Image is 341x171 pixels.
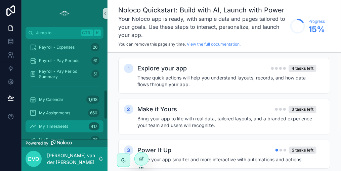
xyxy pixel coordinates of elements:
[26,27,103,39] button: Jump to...CtrlK
[91,70,99,78] div: 51
[118,42,186,47] span: You can remove this page any time.
[39,124,68,129] span: My Timesheets
[26,55,103,67] a: Payroll - Pay Periods61
[91,57,99,65] div: 61
[88,109,99,117] div: 660
[22,39,108,139] div: scrollable content
[26,107,103,119] a: My Assignments660
[39,97,63,102] span: My Calendar
[59,8,70,19] img: App logo
[36,30,79,36] span: Jump to...
[26,120,103,132] a: My Timesheets417
[91,136,99,144] div: 26
[81,30,93,36] span: Ctrl
[86,96,99,104] div: 1,618
[26,41,103,53] a: Payroll - Expenses26
[118,5,287,15] h1: Noloco Quickstart: Build with AI, Launch with Power
[28,155,40,163] span: Cvd
[39,110,70,116] span: My Assignments
[26,140,48,146] span: Powered by
[89,122,99,130] div: 417
[91,43,99,51] div: 26
[39,58,79,63] span: Payroll - Pay Periods
[39,69,89,79] span: Payroll - Pay Period Summary
[39,45,75,50] span: Payroll - Expenses
[26,134,103,146] a: My Expenses26
[308,19,325,24] span: Progress
[308,24,325,35] span: 15 %
[26,68,103,80] a: Payroll - Pay Period Summary51
[26,94,103,106] a: My Calendar1,618
[47,152,98,166] p: [PERSON_NAME] van der [PERSON_NAME]
[187,42,241,47] a: View the full documentation.
[22,139,108,147] a: Powered by
[118,15,287,39] h3: Your Noloco app is ready, with sample data and pages tailored to your goals. Use these steps to i...
[95,30,100,36] span: K
[39,137,64,142] span: My Expenses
